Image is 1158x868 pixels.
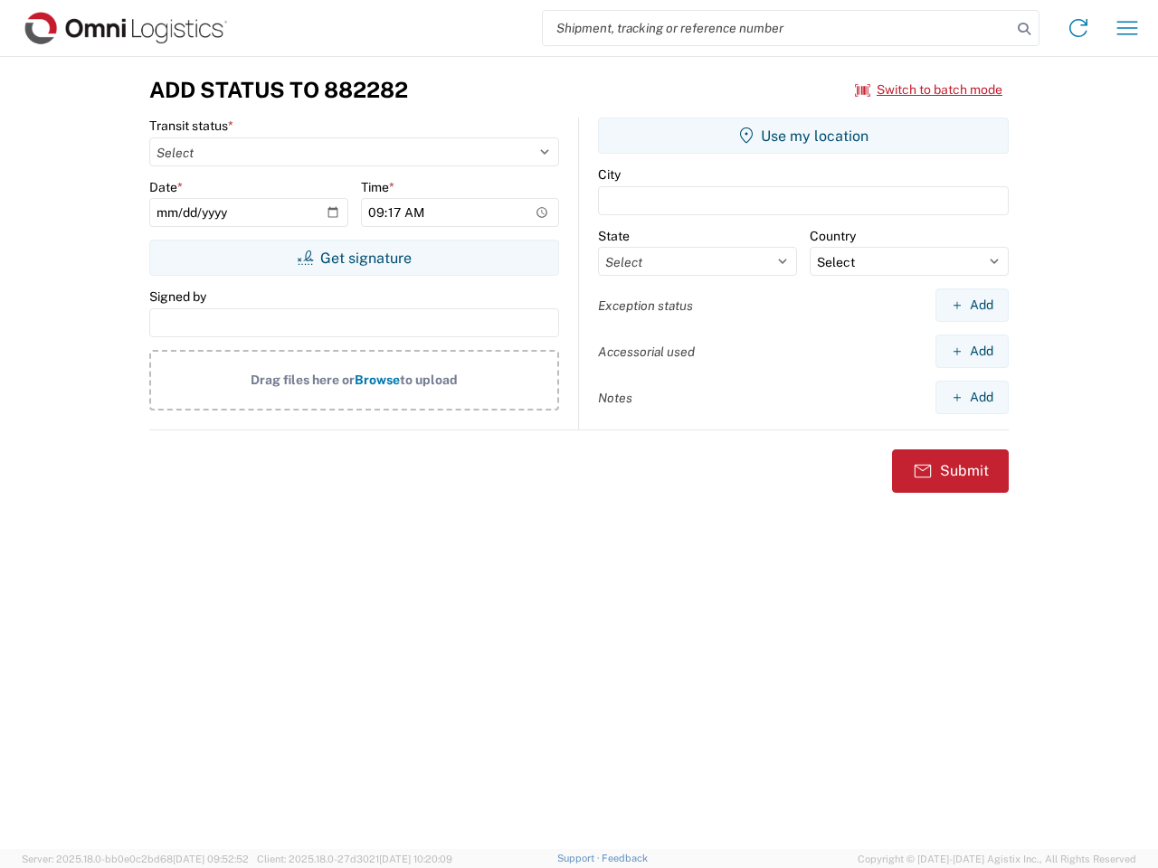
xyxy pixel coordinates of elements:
[543,11,1011,45] input: Shipment, tracking or reference number
[251,373,355,387] span: Drag files here or
[149,77,408,103] h3: Add Status to 882282
[598,118,1009,154] button: Use my location
[257,854,452,864] span: Client: 2025.18.0-27d3021
[149,118,233,134] label: Transit status
[361,179,394,195] label: Time
[598,297,693,314] label: Exception status
[149,240,559,276] button: Get signature
[400,373,458,387] span: to upload
[598,390,632,406] label: Notes
[173,854,249,864] span: [DATE] 09:52:52
[892,449,1009,493] button: Submit
[935,288,1009,322] button: Add
[855,75,1002,105] button: Switch to batch mode
[598,228,630,244] label: State
[935,381,1009,414] button: Add
[598,166,621,183] label: City
[149,179,183,195] label: Date
[379,854,452,864] span: [DATE] 10:20:09
[557,853,603,863] a: Support
[22,854,249,864] span: Server: 2025.18.0-bb0e0c2bd68
[935,335,1009,368] button: Add
[602,853,648,863] a: Feedback
[598,344,695,360] label: Accessorial used
[149,288,206,305] label: Signed by
[810,228,856,244] label: Country
[355,373,400,387] span: Browse
[858,851,1136,867] span: Copyright © [DATE]-[DATE] Agistix Inc., All Rights Reserved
